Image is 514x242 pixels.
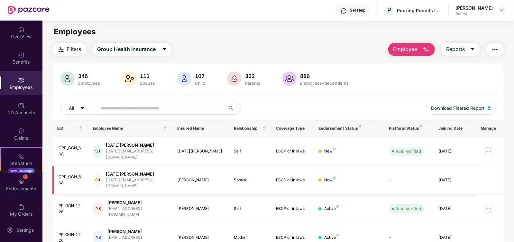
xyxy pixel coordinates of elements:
img: svg+xml;base64,PHN2ZyB4bWxucz0iaHR0cDovL3d3dy53My5vcmcvMjAwMC9zdmciIHhtbG5zOnhsaW5rPSJodHRwOi8vd3... [282,72,297,86]
th: Joining Date [433,120,476,137]
div: Auto Verified [395,205,421,212]
span: Employee [393,45,417,53]
div: [PERSON_NAME] [455,5,493,11]
div: [EMAIL_ADDRESS][DOMAIN_NAME] [107,206,167,218]
img: svg+xml;base64,PHN2ZyB4bWxucz0iaHR0cDovL3d3dy53My5vcmcvMjAwMC9zdmciIHhtbG5zOnhsaW5rPSJodHRwOi8vd3... [422,46,430,54]
div: Pouring Pounds India Pvt Ltd (CashKaro and EarnKaro) [397,7,442,13]
div: SJ [93,145,103,158]
th: Relationship [229,120,271,137]
img: New Pazcare Logo [8,6,50,14]
div: Endorsement Status [318,126,379,131]
div: SJ [93,174,103,186]
img: svg+xml;base64,PHN2ZyBpZD0iRHJvcGRvd24tMzJ4MzIiIHhtbG5zPSJodHRwOi8vd3d3LnczLm9yZy8yMDAwL3N2ZyIgd2... [500,8,505,13]
button: Download Filtered Report [426,102,496,115]
div: Admin [455,11,493,16]
img: svg+xml;base64,PHN2ZyB4bWxucz0iaHR0cDovL3d3dy53My5vcmcvMjAwMC9zdmciIHhtbG5zOnhsaW5rPSJodHRwOi8vd3... [488,106,491,110]
div: 107 [194,73,207,79]
img: svg+xml;base64,PHN2ZyBpZD0iSGVscC0zMngzMiIgeG1sbnM9Imh0dHA6Ly93d3cudzMub3JnLzIwMDAvc3ZnIiB3aWR0aD... [341,8,347,14]
div: 322 [244,73,262,79]
div: Stepathon [1,160,42,167]
div: [DATE][EMAIL_ADDRESS][DOMAIN_NAME] [106,177,167,189]
div: ESCP or in laws [276,177,308,183]
span: caret-down [80,106,85,111]
img: svg+xml;base64,PHN2ZyB4bWxucz0iaHR0cDovL3d3dy53My5vcmcvMjAwMC9zdmciIHhtbG5zOnhsaW5rPSJodHRwOi8vd3... [227,72,242,86]
div: ESCP or in laws [276,148,308,154]
span: Relationship [234,126,261,131]
div: [PERSON_NAME] [177,206,223,212]
div: Self [234,206,266,212]
span: Reports [446,45,465,53]
div: [PERSON_NAME] [177,235,223,241]
div: [DATE] [438,235,471,241]
div: [DATE][PERSON_NAME] [106,171,167,177]
div: Employees+dependents [299,81,350,86]
img: svg+xml;base64,PHN2ZyB4bWxucz0iaHR0cDovL3d3dy53My5vcmcvMjAwMC9zdmciIHhtbG5zOnhsaW5rPSJodHRwOi8vd3... [60,72,75,86]
div: [DATE] [438,206,471,212]
div: Active [324,235,339,241]
button: Allcaret-down [60,102,100,115]
div: Platform Status [389,126,428,131]
span: All [69,105,74,112]
div: 111 [139,73,157,79]
div: Active [324,206,339,212]
img: svg+xml;base64,PHN2ZyBpZD0iU2V0dGluZy0yMHgyMCIgeG1sbnM9Imh0dHA6Ly93d3cudzMub3JnLzIwMDAvc3ZnIiB3aW... [7,227,13,233]
img: svg+xml;base64,PHN2ZyBpZD0iQ2xhaW0iIHhtbG5zPSJodHRwOi8vd3d3LnczLm9yZy8yMDAwL3N2ZyIgd2lkdGg9IjIwIi... [18,128,24,134]
span: EID [58,126,78,131]
div: New [324,148,336,154]
button: Filters [52,43,86,56]
img: svg+xml;base64,PHN2ZyB4bWxucz0iaHR0cDovL3d3dy53My5vcmcvMjAwMC9zdmciIHdpZHRoPSI4IiBoZWlnaHQ9IjgiIH... [336,234,339,237]
img: svg+xml;base64,PHN2ZyBpZD0iQ0RfQWNjb3VudHMiIGRhdGEtbmFtZT0iQ0QgQWNjb3VudHMiIHhtbG5zPSJodHRwOi8vd3... [18,102,24,109]
div: CPP_GGN_668 [59,145,83,157]
img: svg+xml;base64,PHN2ZyB4bWxucz0iaHR0cDovL3d3dy53My5vcmcvMjAwMC9zdmciIHdpZHRoPSI4IiBoZWlnaHQ9IjgiIH... [333,177,336,179]
span: P [387,6,391,14]
img: svg+xml;base64,PHN2ZyBpZD0iTXlfT3JkZXJzIiBkYXRhLW5hbWU9Ik15IE9yZGVycyIgeG1sbnM9Imh0dHA6Ly93d3cudz... [18,204,24,210]
th: Coverage Type [271,120,314,137]
div: ESCP or in laws [276,206,308,212]
th: EID [52,120,88,137]
button: Group Health Insurancecaret-down [93,43,172,56]
img: svg+xml;base64,PHN2ZyB4bWxucz0iaHR0cDovL3d3dy53My5vcmcvMjAwMC9zdmciIHdpZHRoPSIyNCIgaGVpZ2h0PSIyNC... [491,46,499,54]
span: Group Health Insurance [97,45,156,53]
span: Employees [54,27,96,36]
img: svg+xml;base64,PHN2ZyBpZD0iSG9tZSIgeG1sbnM9Imh0dHA6Ly93d3cudzMub3JnLzIwMDAvc3ZnIiB3aWR0aD0iMjAiIG... [18,26,24,33]
img: manageButton [484,146,494,156]
th: Employee Name [87,120,172,137]
div: New [324,177,336,183]
div: Auto Verified [395,148,421,154]
div: PP_GGN_1226 [59,203,83,215]
div: YS [93,203,104,215]
div: [PERSON_NAME] [107,229,167,235]
img: svg+xml;base64,PHN2ZyB4bWxucz0iaHR0cDovL3d3dy53My5vcmcvMjAwMC9zdmciIHhtbG5zOnhsaW5rPSJodHRwOi8vd3... [177,72,191,86]
button: search [225,102,241,115]
div: ESCP or in laws [276,235,308,241]
div: [DATE][EMAIL_ADDRESS][DOMAIN_NAME] [106,148,167,160]
div: Child [194,81,207,86]
div: [DATE] [438,177,471,183]
img: manageButton [484,204,494,214]
img: svg+xml;base64,PHN2ZyB4bWxucz0iaHR0cDovL3d3dy53My5vcmcvMjAwMC9zdmciIHdpZHRoPSI4IiBoZWlnaHQ9IjgiIH... [333,148,336,150]
div: [DATE][PERSON_NAME] [106,142,167,148]
div: 2 [23,174,28,179]
div: CPP_GGN_668 [59,174,83,186]
img: svg+xml;base64,PHN2ZyB4bWxucz0iaHR0cDovL3d3dy53My5vcmcvMjAwMC9zdmciIHdpZHRoPSI4IiBoZWlnaHQ9IjgiIH... [336,205,339,208]
div: [DATE][PERSON_NAME] [177,148,223,154]
span: Download Filtered Report [431,105,484,112]
div: Mother [234,235,266,241]
div: Parents [244,81,262,86]
img: svg+xml;base64,PHN2ZyBpZD0iRW5kb3JzZW1lbnRzIiB4bWxucz0iaHR0cDovL3d3dy53My5vcmcvMjAwMC9zdmciIHdpZH... [18,178,24,185]
span: caret-down [162,47,167,52]
td: - [384,166,433,195]
img: svg+xml;base64,PHN2ZyB4bWxucz0iaHR0cDovL3d3dy53My5vcmcvMjAwMC9zdmciIHdpZHRoPSIyNCIgaGVpZ2h0PSIyNC... [57,46,65,54]
th: Insured Name [172,120,228,137]
div: Settings [14,227,36,233]
th: Manage [476,120,504,137]
div: Spouse [139,81,157,86]
span: Employee Name [93,126,162,131]
div: [PERSON_NAME] [107,200,167,206]
button: Reportscaret-down [441,43,480,56]
img: svg+xml;base64,PHN2ZyBpZD0iRW1wbG95ZWVzIiB4bWxucz0iaHR0cDovL3d3dy53My5vcmcvMjAwMC9zdmciIHdpZHRoPS... [18,77,24,83]
span: Filters [67,45,81,53]
span: search [225,106,237,111]
div: 886 [299,73,350,79]
img: svg+xml;base64,PHN2ZyB4bWxucz0iaHR0cDovL3d3dy53My5vcmcvMjAwMC9zdmciIHdpZHRoPSI4IiBoZWlnaHQ9IjgiIH... [420,125,422,127]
